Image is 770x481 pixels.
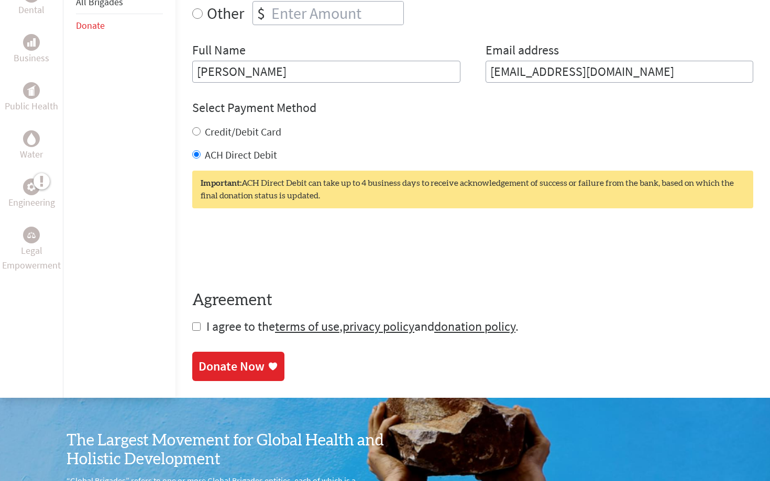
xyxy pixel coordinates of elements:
p: Engineering [8,195,55,210]
div: Donate Now [199,358,265,375]
h3: The Largest Movement for Global Health and Holistic Development [67,431,385,469]
a: EngineeringEngineering [8,178,55,210]
span: I agree to the , and . [206,318,519,334]
iframe: reCAPTCHA [192,229,351,270]
input: Your Email [486,61,754,83]
div: Water [23,130,40,147]
a: Donate [76,19,105,31]
p: Dental [18,3,45,17]
img: Business [27,38,36,47]
img: Engineering [27,183,36,191]
a: Public HealthPublic Health [5,82,58,114]
input: Enter Amount [269,2,403,25]
div: $ [253,2,269,25]
img: Public Health [27,85,36,96]
p: Business [14,51,49,65]
h4: Select Payment Method [192,99,753,116]
p: Water [20,147,43,162]
a: BusinessBusiness [14,34,49,65]
a: Legal EmpowermentLegal Empowerment [2,227,61,273]
div: Business [23,34,40,51]
a: WaterWater [20,130,43,162]
label: ACH Direct Debit [205,148,277,161]
input: Enter Full Name [192,61,460,83]
h4: Agreement [192,291,753,310]
div: Public Health [23,82,40,99]
a: privacy policy [343,318,414,334]
div: Legal Empowerment [23,227,40,243]
div: Engineering [23,178,40,195]
li: Donate [76,14,163,37]
label: Other [207,1,244,25]
label: Email address [486,42,559,61]
a: donation policy [434,318,515,334]
div: ACH Direct Debit can take up to 4 business days to receive acknowledgement of success or failure ... [192,171,753,208]
a: Donate Now [192,352,284,381]
label: Credit/Debit Card [205,125,281,138]
p: Public Health [5,99,58,114]
img: Water [27,133,36,145]
img: Legal Empowerment [27,232,36,238]
p: Legal Empowerment [2,243,61,273]
a: terms of use [275,318,339,334]
strong: Important: [201,179,241,187]
label: Full Name [192,42,246,61]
